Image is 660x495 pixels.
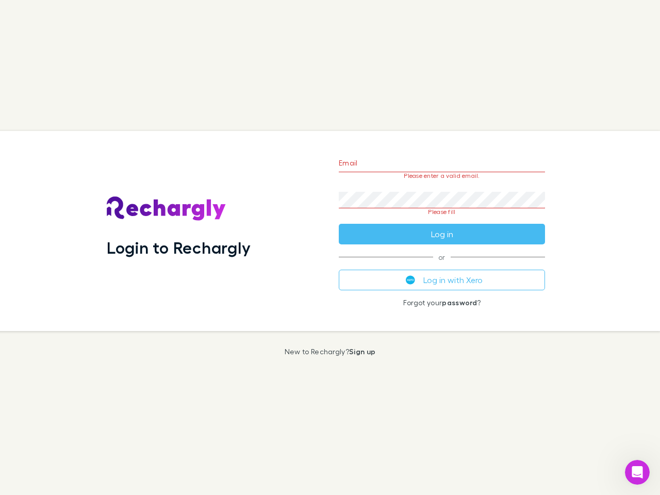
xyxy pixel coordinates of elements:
[442,298,477,307] a: password
[339,270,545,290] button: Log in with Xero
[339,208,545,216] p: Please fill
[339,299,545,307] p: Forgot your ?
[285,348,376,356] p: New to Rechargly?
[406,275,415,285] img: Xero's logo
[107,238,251,257] h1: Login to Rechargly
[107,196,226,221] img: Rechargly's Logo
[349,347,375,356] a: Sign up
[625,460,650,485] iframe: Intercom live chat
[339,224,545,244] button: Log in
[339,172,545,179] p: Please enter a valid email.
